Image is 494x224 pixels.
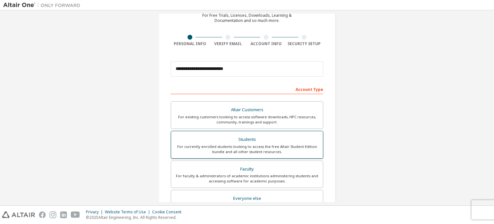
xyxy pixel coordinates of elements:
div: For faculty & administrators of academic institutions administering students and accessing softwa... [175,173,319,184]
div: Account Info [247,41,285,46]
div: For Free Trials, Licenses, Downloads, Learning & Documentation and so much more. [202,13,292,23]
div: For currently enrolled students looking to access the free Altair Student Edition bundle and all ... [175,144,319,154]
p: © 2025 Altair Engineering, Inc. All Rights Reserved. [86,215,185,220]
img: Altair One [3,2,84,8]
img: altair_logo.svg [2,211,35,218]
img: facebook.svg [39,211,46,218]
div: Website Terms of Use [105,209,152,215]
img: linkedin.svg [60,211,67,218]
div: Cookie Consent [152,209,185,215]
div: Account Type [171,84,323,94]
div: Verify Email [209,41,247,46]
div: Faculty [175,165,319,174]
div: Students [175,135,319,144]
img: instagram.svg [50,211,56,218]
div: For existing customers looking to access software downloads, HPC resources, community, trainings ... [175,114,319,125]
div: Altair Customers [175,105,319,114]
div: Security Setup [285,41,324,46]
div: Privacy [86,209,105,215]
div: Everyone else [175,194,319,203]
img: youtube.svg [71,211,80,218]
div: Personal Info [171,41,209,46]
